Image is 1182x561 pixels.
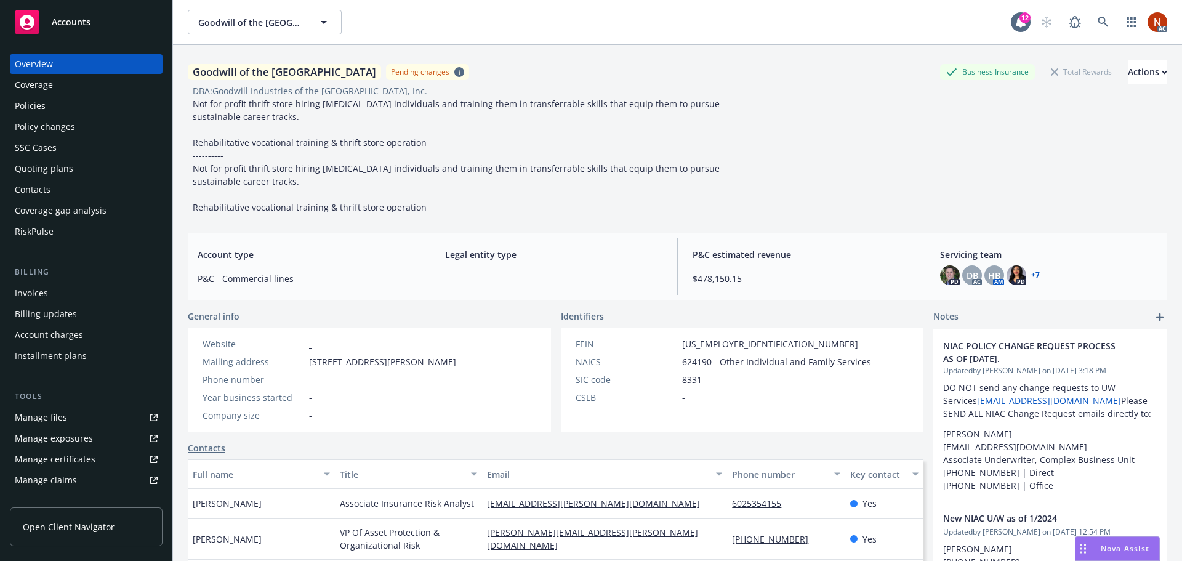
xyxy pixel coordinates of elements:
[1075,537,1091,560] div: Drag to move
[15,180,50,200] div: Contacts
[10,138,163,158] a: SSC Cases
[15,283,48,303] div: Invoices
[309,338,312,350] a: -
[693,248,910,261] span: P&C estimated revenue
[15,54,53,74] div: Overview
[309,409,312,422] span: -
[193,98,722,213] span: Not for profit thrift store hiring [MEDICAL_DATA] individuals and training them in transferrable ...
[1152,310,1167,325] a: add
[1007,265,1026,285] img: photo
[10,159,163,179] a: Quoting plans
[1031,272,1040,279] a: +7
[682,373,702,386] span: 8331
[10,491,163,511] a: Manage BORs
[487,468,709,481] div: Email
[203,355,304,368] div: Mailing address
[1101,543,1149,554] span: Nova Assist
[188,310,239,323] span: General info
[10,346,163,366] a: Installment plans
[198,272,415,285] span: P&C - Commercial lines
[1148,12,1167,32] img: photo
[732,498,791,509] a: 6025354155
[193,533,262,546] span: [PERSON_NAME]
[15,117,75,137] div: Policy changes
[15,450,95,469] div: Manage certificates
[1063,10,1087,34] a: Report a Bug
[15,491,73,511] div: Manage BORs
[10,325,163,345] a: Account charges
[561,310,604,323] span: Identifiers
[10,266,163,278] div: Billing
[1075,536,1160,561] button: Nova Assist
[1119,10,1144,34] a: Switch app
[10,5,163,39] a: Accounts
[732,533,818,545] a: [PHONE_NUMBER]
[933,310,959,325] span: Notes
[682,391,685,404] span: -
[576,373,677,386] div: SIC code
[10,117,163,137] a: Policy changes
[10,96,163,116] a: Policies
[203,373,304,386] div: Phone number
[487,498,710,509] a: [EMAIL_ADDRESS][PERSON_NAME][DOMAIN_NAME]
[10,390,163,403] div: Tools
[340,526,477,552] span: VP Of Asset Protection & Organizational Risk
[340,468,464,481] div: Title
[188,10,342,34] button: Goodwill of the [GEOGRAPHIC_DATA]
[850,468,905,481] div: Key contact
[15,75,53,95] div: Coverage
[188,442,225,454] a: Contacts
[10,408,163,427] a: Manage files
[732,468,826,481] div: Phone number
[15,346,87,366] div: Installment plans
[15,470,77,490] div: Manage claims
[576,337,677,350] div: FEIN
[193,468,316,481] div: Full name
[15,138,57,158] div: SSC Cases
[693,272,910,285] span: $478,150.15
[943,339,1125,365] span: NIAC POLICY CHANGE REQUEST PROCESS AS OF [DATE].
[10,304,163,324] a: Billing updates
[943,512,1125,525] span: New NIAC U/W as of 1/2024
[188,64,381,80] div: Goodwill of the [GEOGRAPHIC_DATA]
[15,429,93,448] div: Manage exposures
[862,533,877,546] span: Yes
[391,67,449,77] div: Pending changes
[933,329,1167,502] div: NIAC POLICY CHANGE REQUEST PROCESS AS OF [DATE].Updatedby [PERSON_NAME] on [DATE] 3:18 PMDO NOT s...
[1128,60,1167,84] button: Actions
[576,355,677,368] div: NAICS
[1019,10,1031,21] div: 12
[309,355,456,368] span: [STREET_ADDRESS][PERSON_NAME]
[682,355,871,368] span: 624190 - Other Individual and Family Services
[445,272,662,285] span: -
[309,373,312,386] span: -
[386,64,469,79] span: Pending changes
[15,325,83,345] div: Account charges
[10,283,163,303] a: Invoices
[10,201,163,220] a: Coverage gap analysis
[309,391,312,404] span: -
[988,269,1000,282] span: HB
[10,470,163,490] a: Manage claims
[188,459,335,489] button: Full name
[15,408,67,427] div: Manage files
[198,248,415,261] span: Account type
[10,429,163,448] a: Manage exposures
[193,497,262,510] span: [PERSON_NAME]
[576,391,677,404] div: CSLB
[52,17,90,27] span: Accounts
[10,450,163,469] a: Manage certificates
[15,96,46,116] div: Policies
[967,269,978,282] span: DB
[15,201,107,220] div: Coverage gap analysis
[943,527,1157,538] span: Updated by [PERSON_NAME] on [DATE] 12:54 PM
[15,222,54,241] div: RiskPulse
[1034,10,1059,34] a: Start snowing
[10,54,163,74] a: Overview
[487,527,698,551] a: [PERSON_NAME][EMAIL_ADDRESS][PERSON_NAME][DOMAIN_NAME]
[198,16,305,29] span: Goodwill of the [GEOGRAPHIC_DATA]
[15,159,73,179] div: Quoting plans
[862,497,877,510] span: Yes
